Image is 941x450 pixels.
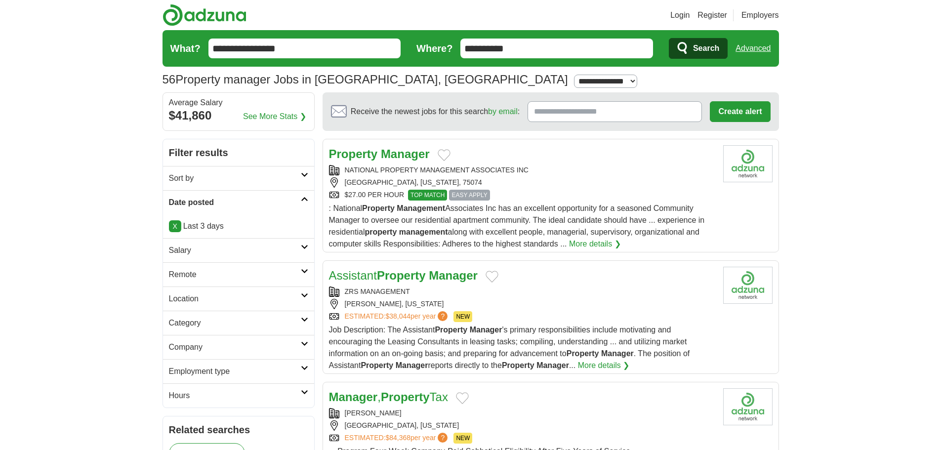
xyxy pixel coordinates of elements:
[365,228,397,236] strong: property
[578,360,630,371] a: More details ❯
[163,359,314,383] a: Employment type
[169,172,301,184] h2: Sort by
[408,190,447,201] span: TOP MATCH
[163,286,314,311] a: Location
[169,366,301,377] h2: Employment type
[429,269,478,282] strong: Manager
[486,271,498,283] button: Add to favorite jobs
[456,392,469,404] button: Add to favorite jobs
[453,433,472,444] span: NEW
[163,139,314,166] h2: Filter results
[163,4,246,26] img: Adzuna logo
[723,267,773,304] img: Company logo
[470,326,502,334] strong: Manager
[385,312,410,320] span: $38,044
[169,197,301,208] h2: Date posted
[488,107,518,116] a: by email
[329,165,715,175] div: NATIONAL PROPERTY MANAGEMENT ASSOCIATES INC
[163,73,568,86] h1: Property manager Jobs in [GEOGRAPHIC_DATA], [GEOGRAPHIC_DATA]
[723,145,773,182] img: Company logo
[453,311,472,322] span: NEW
[435,326,467,334] strong: Property
[163,71,176,88] span: 56
[169,269,301,281] h2: Remote
[569,238,621,250] a: More details ❯
[170,41,201,56] label: What?
[163,190,314,214] a: Date posted
[329,147,430,161] a: Property Manager
[693,39,719,58] span: Search
[169,341,301,353] h2: Company
[329,177,715,188] div: [GEOGRAPHIC_DATA], [US_STATE], 75074
[169,220,308,232] p: Last 3 days
[329,286,715,297] div: ZRS MANAGEMENT
[169,220,181,232] a: X
[438,433,448,443] span: ?
[399,228,448,236] strong: management
[243,111,306,123] a: See More Stats ❯
[361,361,393,369] strong: Property
[163,238,314,262] a: Salary
[362,204,395,212] strong: Property
[169,317,301,329] h2: Category
[169,99,308,107] div: Average Salary
[670,9,690,21] a: Login
[397,204,445,212] strong: Management
[329,408,715,418] div: [PERSON_NAME]
[438,149,450,161] button: Add to favorite jobs
[329,390,378,404] strong: Manager
[381,147,430,161] strong: Manager
[163,311,314,335] a: Category
[723,388,773,425] img: Company logo
[502,361,534,369] strong: Property
[329,269,478,282] a: AssistantProperty Manager
[567,349,599,358] strong: Property
[329,299,715,309] div: [PERSON_NAME], [US_STATE]
[438,311,448,321] span: ?
[601,349,634,358] strong: Manager
[163,383,314,408] a: Hours
[345,433,450,444] a: ESTIMATED:$84,368per year?
[669,38,728,59] button: Search
[329,190,715,201] div: $27.00 PER HOUR
[163,335,314,359] a: Company
[345,311,450,322] a: ESTIMATED:$38,044per year?
[536,361,569,369] strong: Manager
[377,269,426,282] strong: Property
[385,434,410,442] span: $84,368
[169,107,308,124] div: $41,860
[163,166,314,190] a: Sort by
[710,101,770,122] button: Create alert
[736,39,771,58] a: Advanced
[163,262,314,286] a: Remote
[741,9,779,21] a: Employers
[396,361,428,369] strong: Manager
[329,420,715,431] div: [GEOGRAPHIC_DATA], [US_STATE]
[169,390,301,402] h2: Hours
[329,204,705,248] span: : National Associates Inc has an excellent opportunity for a seasoned Community Manager to overse...
[329,326,690,369] span: Job Description: The Assistant 's primary responsibilities include motivating and encouraging the...
[169,293,301,305] h2: Location
[416,41,452,56] label: Where?
[351,106,520,118] span: Receive the newest jobs for this search :
[697,9,727,21] a: Register
[329,147,378,161] strong: Property
[169,245,301,256] h2: Salary
[381,390,430,404] strong: Property
[449,190,490,201] span: EASY APPLY
[329,390,448,404] a: Manager,PropertyTax
[169,422,308,437] h2: Related searches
